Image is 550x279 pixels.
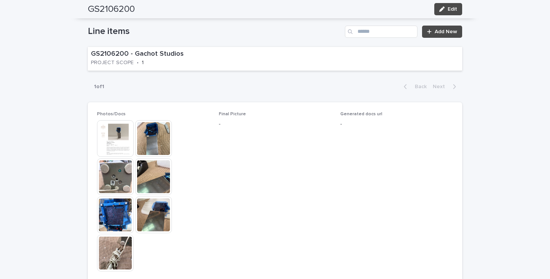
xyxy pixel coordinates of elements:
[88,77,110,96] p: 1 of 1
[345,26,417,38] input: Search
[97,112,126,116] span: Photos/Docs
[219,120,332,128] p: -
[410,84,427,89] span: Back
[398,83,430,90] button: Back
[91,60,134,66] p: PROJECT SCOPE
[88,4,135,15] h2: GS2106200
[219,112,246,116] span: Final Picture
[340,112,382,116] span: Generated docs url
[91,50,236,58] p: GS2106200 - Gachot Studios
[433,84,450,89] span: Next
[142,60,144,66] p: 1
[435,29,457,34] span: Add New
[137,60,139,66] p: •
[430,83,462,90] button: Next
[434,3,462,15] button: Edit
[88,47,462,71] a: GS2106200 - Gachot StudiosPROJECT SCOPE•1
[340,120,453,128] p: -
[88,26,342,37] h1: Line items
[422,26,462,38] a: Add New
[448,6,457,12] span: Edit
